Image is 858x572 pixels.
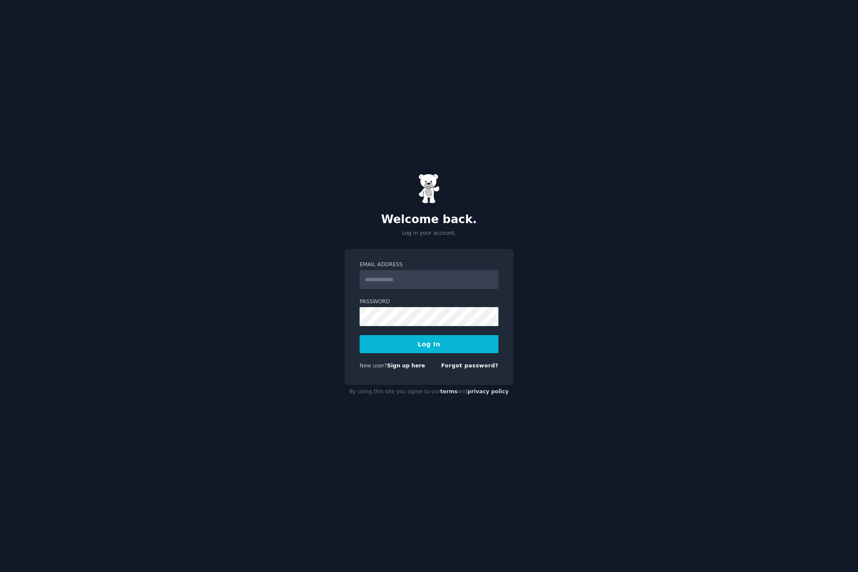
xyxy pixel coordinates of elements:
div: By using this site you agree to our and [344,385,514,399]
label: Email Address [360,261,498,269]
a: Sign up here [387,363,425,369]
span: New user? [360,363,387,369]
a: terms [440,389,457,395]
h2: Welcome back. [344,213,514,227]
button: Log In [360,335,498,353]
a: privacy policy [467,389,509,395]
p: Log in your account. [344,230,514,237]
label: Password [360,298,498,306]
img: Gummy Bear [418,174,440,204]
a: Forgot password? [441,363,498,369]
